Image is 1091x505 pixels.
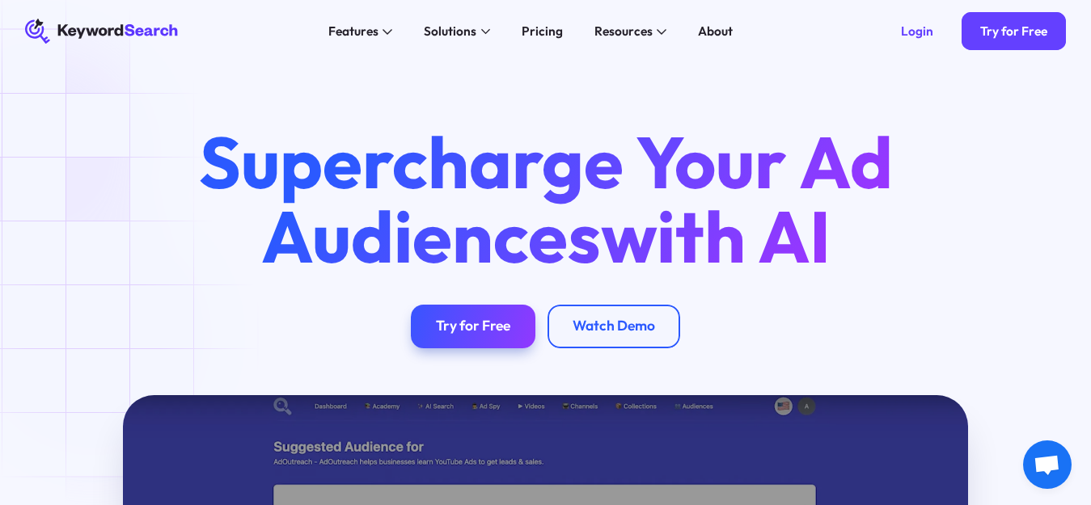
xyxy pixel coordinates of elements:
div: About [698,22,733,40]
a: Try for Free [411,305,535,348]
div: Features [328,22,378,40]
h1: Supercharge Your Ad Audiences [170,125,922,274]
div: Solutions [424,22,476,40]
div: Try for Free [436,318,510,335]
div: Watch Demo [573,318,655,335]
span: with AI [601,191,831,281]
div: Login [901,23,933,39]
a: Try for Free [962,12,1066,49]
div: Resources [594,22,653,40]
a: Login [882,12,951,49]
a: Pricing [512,19,572,44]
div: Try for Free [980,23,1047,39]
div: Open chat [1023,440,1072,489]
a: About [688,19,742,44]
div: Pricing [522,22,563,40]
